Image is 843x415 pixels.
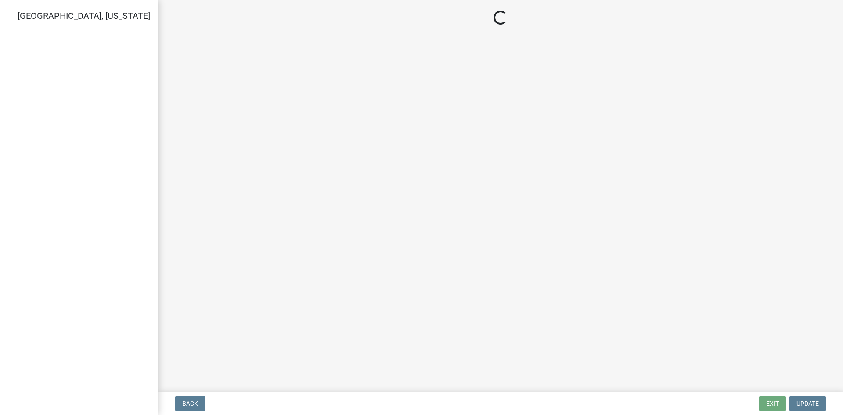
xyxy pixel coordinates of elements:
[789,396,826,411] button: Update
[18,11,150,21] span: [GEOGRAPHIC_DATA], [US_STATE]
[759,396,786,411] button: Exit
[796,400,819,407] span: Update
[182,400,198,407] span: Back
[175,396,205,411] button: Back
